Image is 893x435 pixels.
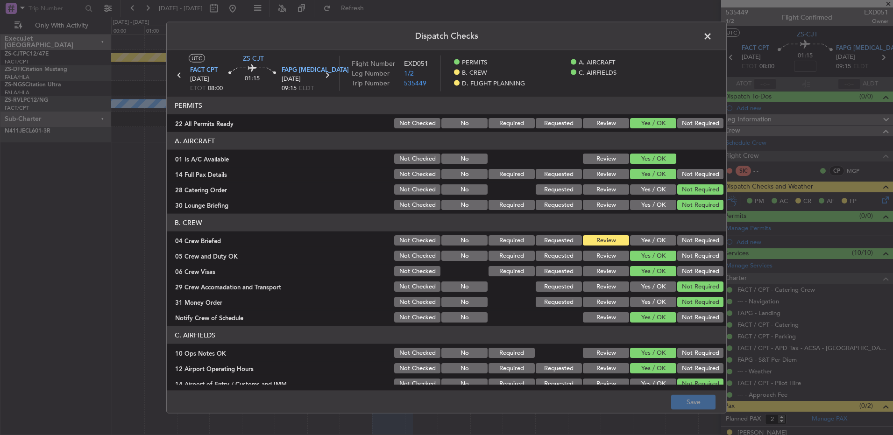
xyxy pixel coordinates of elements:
button: Not Required [677,297,723,307]
button: Not Required [677,363,723,373]
button: Not Required [677,235,723,246]
button: Not Required [677,251,723,261]
button: Not Required [677,184,723,195]
button: Not Required [677,266,723,276]
button: Not Required [677,169,723,179]
button: Not Required [677,379,723,389]
button: Not Required [677,200,723,210]
button: Not Required [677,118,723,128]
header: Dispatch Checks [167,22,726,50]
button: Not Required [677,348,723,358]
button: Not Required [677,312,723,323]
button: Not Required [677,281,723,292]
